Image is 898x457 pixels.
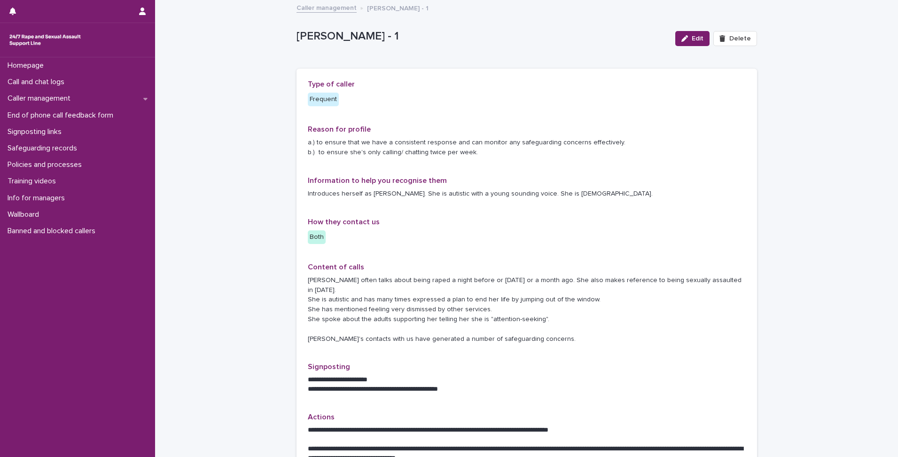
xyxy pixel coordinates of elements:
[4,194,72,203] p: Info for managers
[367,2,429,13] p: [PERSON_NAME] - 1
[308,126,371,133] span: Reason for profile
[4,227,103,236] p: Banned and blocked callers
[4,94,78,103] p: Caller management
[308,189,746,199] p: Introduces herself as [PERSON_NAME]. She is autistic with a young sounding voice. She is [DEMOGRA...
[297,2,357,13] a: Caller management
[4,144,85,153] p: Safeguarding records
[308,413,335,421] span: Actions
[729,35,751,42] span: Delete
[4,61,51,70] p: Homepage
[675,31,710,46] button: Edit
[308,80,355,88] span: Type of caller
[297,30,668,43] p: [PERSON_NAME] - 1
[4,160,89,169] p: Policies and processes
[308,218,380,226] span: How they contact us
[4,78,72,87] p: Call and chat logs
[308,363,350,370] span: Signposting
[308,177,447,184] span: Information to help you recognise them
[308,138,746,158] p: a.) to ensure that we have a consistent response and can monitor any safeguarding concerns effect...
[308,263,364,271] span: Content of calls
[713,31,757,46] button: Delete
[4,210,47,219] p: Wallboard
[308,276,746,344] p: [PERSON_NAME] often talks about being raped a night before or [DATE] or a month ago. She also mak...
[4,177,63,186] p: Training videos
[692,35,703,42] span: Edit
[308,230,326,244] div: Both
[4,127,69,136] p: Signposting links
[8,31,83,49] img: rhQMoQhaT3yELyF149Cw
[4,111,121,120] p: End of phone call feedback form
[308,93,339,106] div: Frequent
